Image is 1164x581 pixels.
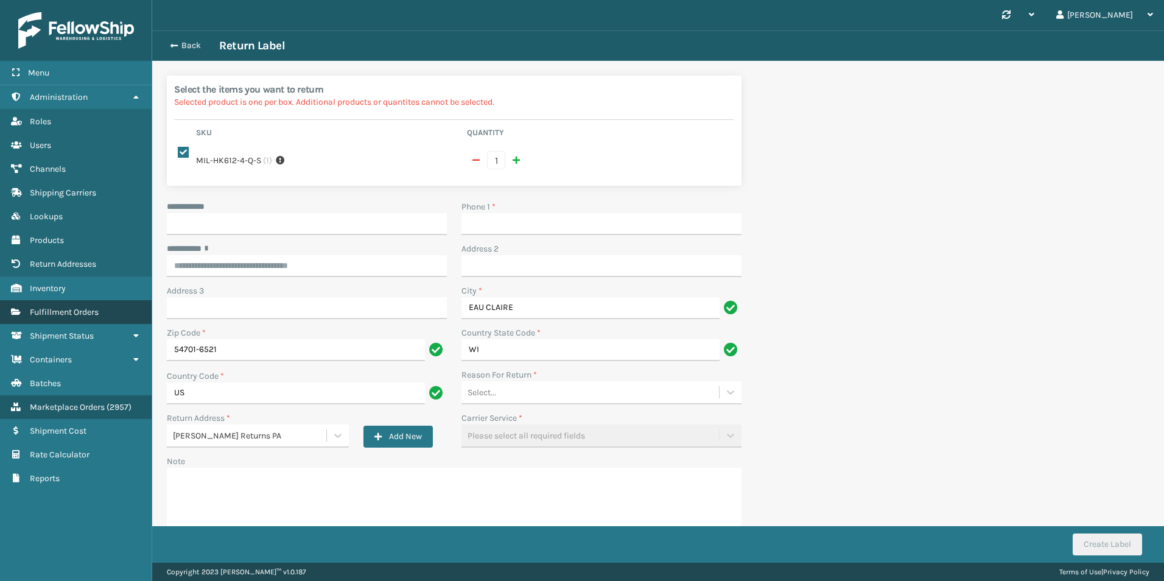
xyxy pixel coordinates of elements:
label: Reason For Return [461,368,537,381]
label: Address 3 [167,284,204,297]
span: Marketplace Orders [30,402,105,412]
span: Channels [30,164,66,174]
span: Shipment Status [30,331,94,341]
span: Rate Calculator [30,449,89,460]
label: Country Code [167,370,224,382]
span: Inventory [30,283,66,294]
span: Shipment Cost [30,426,86,436]
th: Quantity [463,127,734,142]
h2: Select the items you want to return [174,83,734,96]
label: Return Address [167,412,230,424]
label: City [461,284,482,297]
span: ( 1 ) [263,154,272,167]
p: Copyright 2023 [PERSON_NAME]™ v 1.0.187 [167,563,306,581]
div: [PERSON_NAME] Returns PA [173,429,328,442]
button: Add New [363,426,433,448]
span: Batches [30,378,61,389]
span: Users [30,140,51,150]
label: Country State Code [461,326,541,339]
label: Note [167,456,185,467]
span: ( 2957 ) [107,402,131,412]
span: Administration [30,92,88,102]
button: Create Label [1073,533,1142,555]
img: logo [18,12,134,49]
span: Containers [30,354,72,365]
label: Phone 1 [461,200,496,213]
span: Roles [30,116,51,127]
span: Return Addresses [30,259,96,269]
a: Privacy Policy [1103,568,1149,576]
th: Sku [192,127,463,142]
div: | [1059,563,1149,581]
label: MIL-HK612-4-Q-S [196,154,261,167]
span: Shipping Carriers [30,188,96,198]
label: Zip Code [167,326,206,339]
a: Terms of Use [1059,568,1101,576]
span: Reports [30,473,60,484]
span: Fulfillment Orders [30,307,99,317]
span: Lookups [30,211,63,222]
h3: Return Label [219,38,285,53]
label: Address 2 [461,242,499,255]
p: Selected product is one per box. Additional products or quantites cannot be selected. [174,96,734,108]
button: Back [163,40,219,51]
span: Menu [28,68,49,78]
div: Select... [468,386,496,399]
label: Carrier Service [461,412,522,424]
span: Products [30,235,64,245]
